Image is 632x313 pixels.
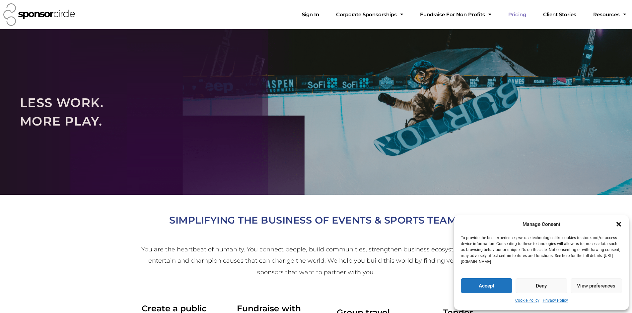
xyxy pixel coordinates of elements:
[331,8,408,21] a: Corporate SponsorshipsMenu Toggle
[538,8,582,21] a: Client Stories
[297,8,631,21] nav: Menu
[543,296,568,305] a: Privacy Policy
[515,296,539,305] a: Cookie Policy
[516,278,567,293] button: Deny
[571,278,622,293] button: View preferences
[3,3,75,26] img: Sponsor Circle logo
[523,220,560,229] div: Manage Consent
[503,8,531,21] a: Pricing
[297,8,324,21] a: Sign In
[130,212,502,228] h2: SIMPLIFYING THE BUSINESS OF EVENTS & SPORTS TEAMS
[139,244,493,278] h2: You are the heartbeat of humanity. You connect people, build communities, strengthen business eco...
[20,93,612,130] h2: LESS WORK. MORE PLAY.
[588,8,631,21] a: Resources
[615,221,622,228] div: Close dialogue
[415,8,497,21] a: Fundraise For Non ProfitsMenu Toggle
[461,235,621,265] p: To provide the best experiences, we use technologies like cookies to store and/or access device i...
[461,278,512,293] button: Accept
